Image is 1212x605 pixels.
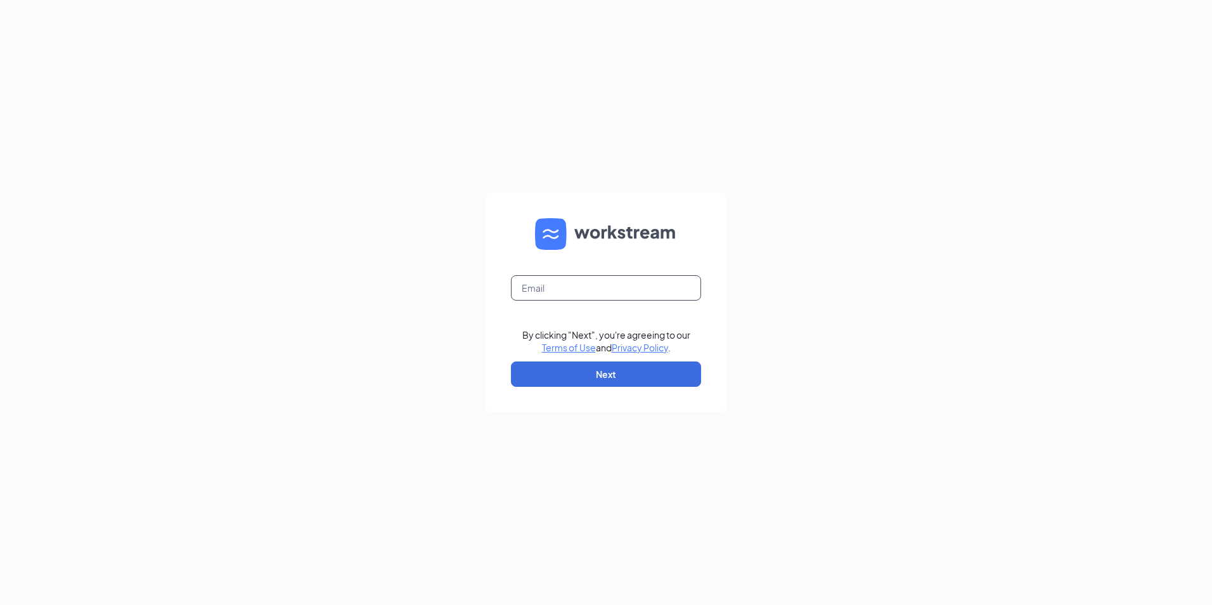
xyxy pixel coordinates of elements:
div: By clicking "Next", you're agreeing to our and . [522,329,690,354]
a: Terms of Use [542,342,596,353]
input: Email [511,275,701,301]
button: Next [511,361,701,387]
a: Privacy Policy [612,342,668,353]
img: WS logo and Workstream text [535,218,677,250]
